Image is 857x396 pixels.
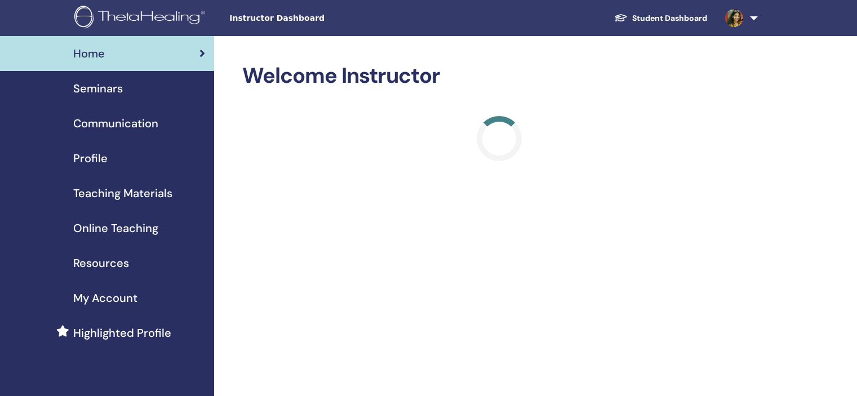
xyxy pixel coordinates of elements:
span: Profile [73,150,108,167]
span: Resources [73,255,129,272]
span: Communication [73,115,158,132]
img: default.jpg [725,9,743,27]
a: Student Dashboard [605,8,716,29]
span: Instructor Dashboard [229,12,398,24]
span: Home [73,45,105,62]
span: Teaching Materials [73,185,172,202]
img: logo.png [74,6,209,31]
span: My Account [73,290,137,306]
span: Seminars [73,80,123,97]
img: graduation-cap-white.svg [614,13,628,23]
span: Online Teaching [73,220,158,237]
h2: Welcome Instructor [242,63,756,89]
span: Highlighted Profile [73,324,171,341]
